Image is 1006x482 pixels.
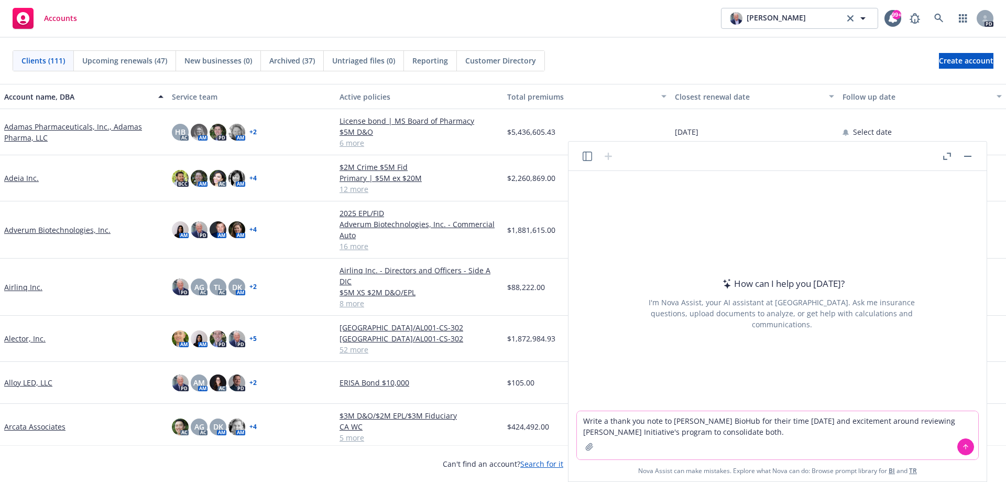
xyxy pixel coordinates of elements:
span: Can't find an account? [443,458,563,469]
a: Adeia Inc. [4,173,39,184]
button: Total premiums [503,84,671,109]
span: $88,222.00 [507,282,545,293]
span: TL [214,282,222,293]
span: $424,492.00 [507,421,549,432]
button: Service team [168,84,335,109]
img: photo [172,330,189,347]
span: DK [232,282,242,293]
span: New businesses (0) [184,55,252,66]
a: CA WC [340,421,499,432]
a: [GEOGRAPHIC_DATA]/AL001-CS-302 [340,322,499,333]
div: Account name, DBA [4,91,152,102]
img: photo [730,12,742,25]
a: 6 more [340,137,499,148]
a: $5M D&O [340,126,499,137]
span: $5,436,605.43 [507,126,555,137]
a: clear selection [844,12,857,25]
a: Adamas Pharmaceuticals, Inc., Adamas Pharma, LLC [4,121,163,143]
a: Airlinq Inc. [4,282,42,293]
a: Alloy LED, LLC [4,377,52,388]
span: HB [175,126,185,137]
span: $105.00 [507,377,534,388]
a: Create account [939,53,993,69]
a: $2M Crime $5M Fid [340,162,499,173]
div: Closest renewal date [675,91,823,102]
span: Untriaged files (0) [332,55,395,66]
a: 16 more [340,241,499,252]
span: AM [193,377,205,388]
div: Follow up date [843,91,990,102]
img: photo [210,374,226,391]
button: Closest renewal date [671,84,838,109]
a: $5M XS $2M D&O/EPL [340,287,499,298]
img: photo [210,124,226,141]
a: ERISA Bond $10,000 [340,377,499,388]
a: License bond | MS Board of Pharmacy [340,115,499,126]
a: + 2 [249,129,257,135]
button: Follow up date [838,84,1006,109]
a: 8 more [340,298,499,309]
a: Primary | $5M ex $20M [340,173,499,184]
img: photo [191,221,207,238]
a: Report a Bug [904,8,925,29]
div: Active policies [340,91,499,102]
img: photo [228,330,245,347]
img: photo [172,221,189,238]
img: photo [210,330,226,347]
span: [DATE] [675,126,698,137]
a: + 5 [249,336,257,342]
img: photo [172,374,189,391]
span: Accounts [44,14,77,23]
div: How can I help you [DATE]? [719,277,845,291]
img: photo [228,419,245,435]
img: photo [228,124,245,141]
a: Airlinq Inc. - Directors and Officers - Side A DIC [340,265,499,287]
div: I'm Nova Assist, your AI assistant at [GEOGRAPHIC_DATA]. Ask me insurance questions, upload docum... [635,297,929,330]
button: Active policies [335,84,503,109]
span: Select date [853,126,892,137]
img: photo [172,170,189,187]
a: + 4 [249,424,257,430]
span: Archived (37) [269,55,315,66]
a: Adverum Biotechnologies, Inc. - Commercial Auto [340,219,499,241]
a: Search [928,8,949,29]
span: Create account [939,51,993,71]
img: photo [172,419,189,435]
img: photo [228,221,245,238]
a: Alector, Inc. [4,333,46,344]
a: TR [909,466,917,475]
a: BI [889,466,895,475]
a: 12 more [340,184,499,195]
span: AG [194,421,204,432]
div: Total premiums [507,91,655,102]
textarea: Write a thank you note to [PERSON_NAME] BioHub for their time [DATE] and excitement around review... [577,411,978,459]
button: photo[PERSON_NAME]clear selection [721,8,878,29]
span: $2,260,869.00 [507,173,555,184]
span: Clients (111) [21,55,65,66]
img: photo [228,170,245,187]
span: DK [213,421,223,432]
a: Search for it [520,459,563,469]
a: Arcata Associates [4,421,65,432]
span: [PERSON_NAME] [747,12,806,25]
span: Upcoming renewals (47) [82,55,167,66]
a: $3M D&O/$2M EPL/$3M Fiduciary [340,410,499,421]
a: Switch app [953,8,974,29]
img: photo [228,374,245,391]
a: [GEOGRAPHIC_DATA]/AL001-CS-302 [340,333,499,344]
a: Accounts [8,4,81,33]
span: $1,872,984.93 [507,333,555,344]
a: + 2 [249,380,257,386]
a: + 4 [249,227,257,233]
img: photo [210,170,226,187]
a: Adverum Biotechnologies, Inc. [4,224,111,235]
div: Service team [172,91,331,102]
img: photo [172,279,189,295]
div: 99+ [892,10,901,19]
a: 5 more [340,432,499,443]
span: Reporting [412,55,448,66]
a: + 2 [249,284,257,290]
span: Nova Assist can make mistakes. Explore what Nova can do: Browse prompt library for and [638,460,917,481]
img: photo [191,170,207,187]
